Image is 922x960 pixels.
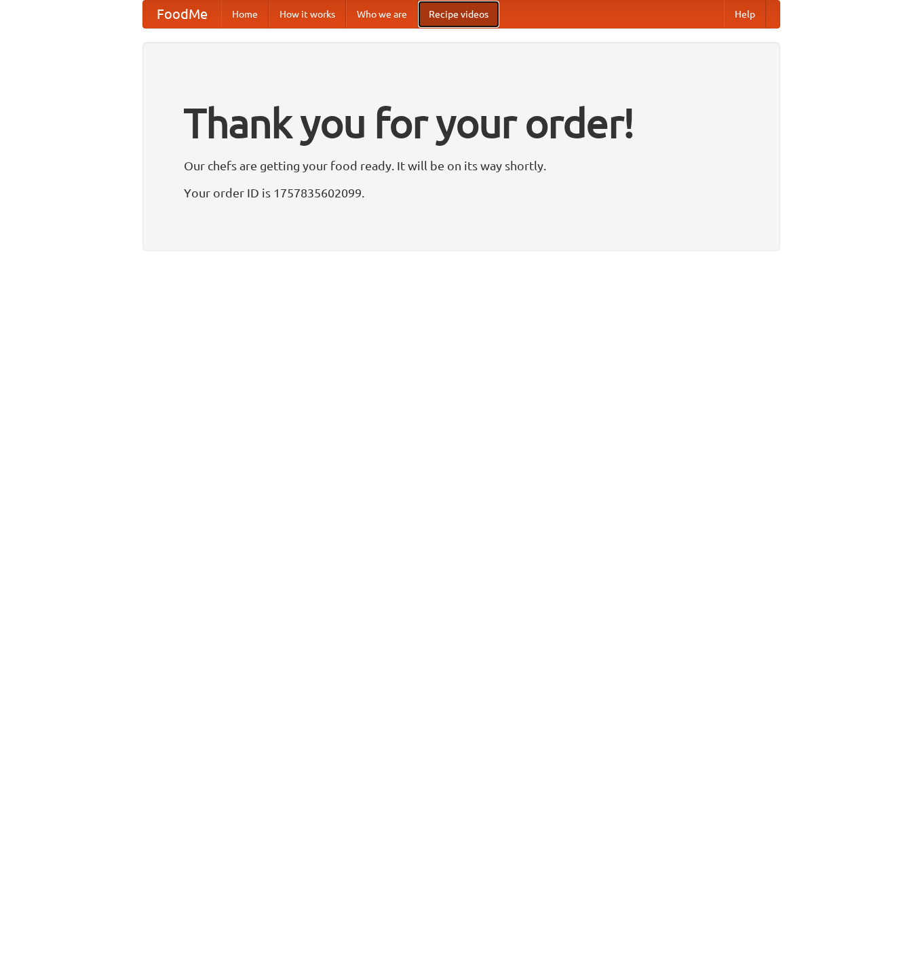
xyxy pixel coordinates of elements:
[184,90,739,155] h1: Thank you for your order!
[724,1,766,28] a: Help
[184,155,739,176] p: Our chefs are getting your food ready. It will be on its way shortly.
[346,1,418,28] a: Who we are
[184,183,739,203] p: Your order ID is 1757835602099.
[418,1,499,28] a: Recipe videos
[143,1,221,28] a: FoodMe
[221,1,269,28] a: Home
[269,1,346,28] a: How it works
